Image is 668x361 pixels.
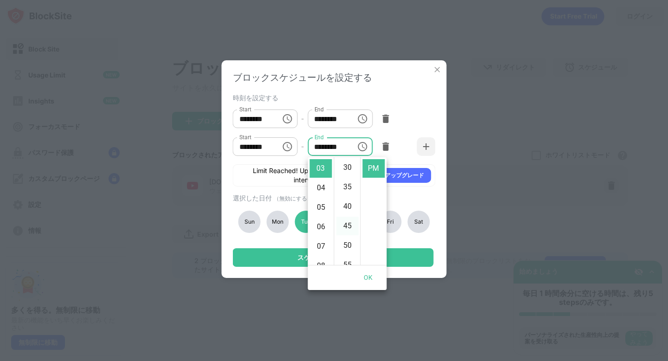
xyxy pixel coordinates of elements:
[278,137,296,156] button: Choose time, selected time is 1:30 PM
[334,157,360,265] ul: Select minutes
[278,110,296,128] button: Choose time, selected time is 10:00 AM
[336,236,359,255] li: 50 minutes
[379,211,402,233] div: Fri
[310,159,332,178] li: 3 hours
[274,195,379,202] span: （無効にする日をクリックしてください）
[336,217,359,235] li: 45 minutes
[301,114,304,124] div: -
[336,178,359,196] li: 35 minutes
[295,211,317,233] div: Tue
[353,110,372,128] button: Choose time, selected time is 12:30 PM
[310,218,332,236] li: 6 hours
[407,211,430,233] div: Sat
[266,211,289,233] div: Mon
[336,158,359,177] li: 30 minutes
[238,211,261,233] div: Sun
[241,166,372,185] div: Limit Reached! Upgrade for up to 5 intervals
[310,198,332,217] li: 5 hours
[385,171,424,180] div: アップグレード
[314,133,324,141] label: End
[353,269,383,286] button: OK
[336,197,359,216] li: 40 minutes
[233,194,433,203] div: 選択した日付
[310,179,332,197] li: 4 hours
[310,257,332,275] li: 8 hours
[363,159,385,178] li: PM
[233,94,433,101] div: 時刻を設定する
[297,254,369,261] div: スケジュールを設定する
[353,137,372,156] button: Choose time, selected time is 3:00 PM
[233,71,436,84] div: ブロックスケジュールを設定する
[308,157,334,265] ul: Select hours
[239,133,251,141] label: Start
[360,157,387,265] ul: Select meridiem
[314,105,324,113] label: End
[336,256,359,274] li: 55 minutes
[433,65,442,74] img: x-button.svg
[239,105,251,113] label: Start
[301,142,304,152] div: -
[310,237,332,256] li: 7 hours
